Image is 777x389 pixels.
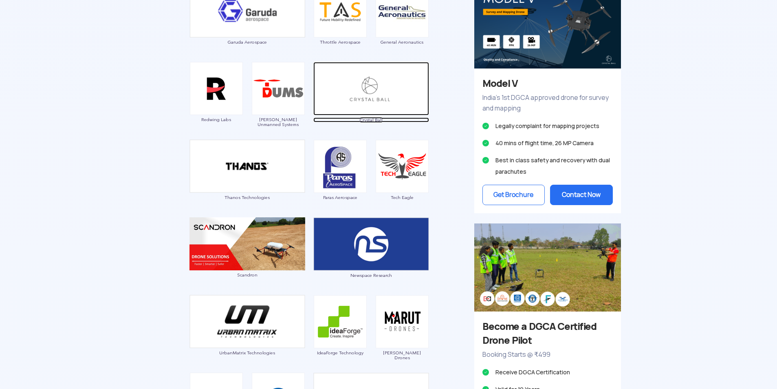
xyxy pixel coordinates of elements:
[190,62,243,115] img: ic_redwinglabs.png
[474,223,621,311] img: bg_sideadtraining.png
[482,349,613,360] p: Booking Starts @ ₹499
[375,195,429,200] span: Tech Eagle
[313,350,367,355] span: IdeaForge Technology
[189,272,305,277] span: Scandron
[482,120,613,132] li: Legally complaint for mapping projects
[251,117,305,127] span: [PERSON_NAME] Unmanned Systems
[189,139,305,193] img: ic_thanos_double.png
[251,84,305,127] a: [PERSON_NAME] Unmanned Systems
[376,140,429,193] img: ic_techeagle.png
[313,117,429,122] span: Crystal Ball
[313,62,429,115] img: ic_crystalball_double.png
[375,162,429,200] a: Tech Eagle
[314,295,367,348] img: ic_ideaforge.png
[313,162,367,200] a: Paras Aerospace
[313,84,429,122] a: Crystal Ball
[313,273,429,278] span: Newspace Research
[482,137,613,149] li: 40 mins of flight time, 26 MP Camera
[189,40,305,44] span: Garuda Aerospace
[189,295,305,348] img: ic_urbanmatrix_double.png
[189,7,305,44] a: Garuda Aerospace
[550,185,613,205] button: Contact Now
[252,62,305,115] img: ic_daksha.png
[375,350,429,360] span: [PERSON_NAME] Drones
[482,320,613,347] h3: Become a DGCA Certified Drone Pilot
[482,93,613,114] p: India’s 1st DGCA approved drone for survey and mapping
[314,140,367,193] img: ic_paras.png
[189,84,243,122] a: Redwing Labs
[189,318,305,356] a: UrbanMatrix Technologies
[313,40,367,44] span: Throttle Aerospace
[189,117,243,122] span: Redwing Labs
[189,217,305,270] img: img_scandron_double.png
[313,7,367,44] a: Throttle Aerospace
[189,350,305,355] span: UrbanMatrix Technologies
[375,40,429,44] span: General Aeronautics
[189,195,305,200] span: Thanos Technologies
[189,240,305,277] a: Scandron
[313,217,429,271] img: ic_newspace_double.png
[482,77,613,91] h3: Model V
[482,155,613,177] li: Best in class safety and recovery with dual parachutes
[313,195,367,200] span: Paras Aerospace
[482,367,613,378] li: Receive DGCA Certification
[189,162,305,200] a: Thanos Technologies
[313,240,429,278] a: Newspace Research
[376,295,429,348] img: ic_marutdrones.png
[375,7,429,44] a: General Aeronautics
[482,185,545,205] button: Get Brochure
[313,318,367,355] a: IdeaForge Technology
